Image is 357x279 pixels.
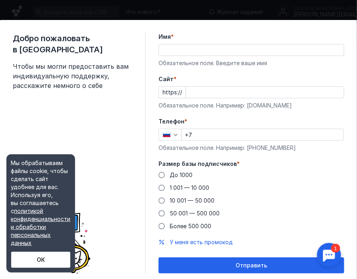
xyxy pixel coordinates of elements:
[170,210,220,217] span: 50 001 — 500 000
[18,5,27,14] div: 1
[159,160,237,168] span: Размер базы подписчиков
[159,144,344,152] div: Обязательное поле. Например: [PHONE_NUMBER]
[236,262,267,269] span: Отправить
[170,223,211,229] span: Более 500 000
[11,252,70,268] button: ОК
[159,118,184,126] span: Телефон
[11,207,71,246] a: политикой конфиденциальности и обработки персональных данных
[159,59,344,67] div: Обязательное поле. Введите ваше имя
[170,239,233,245] span: У меня есть промокод
[170,171,192,178] span: До 1000
[170,197,214,204] span: 10 001 — 50 000
[13,33,133,55] span: Добро пожаловать в [GEOGRAPHIC_DATA]
[11,159,71,247] div: Мы обрабатываем файлы cookie, чтобы сделать сайт удобнее для вас. Используя его, вы соглашаетесь c
[13,62,133,90] span: Чтобы мы могли предоставить вам индивидуальную поддержку, расскажите немного о себе
[159,257,344,273] button: Отправить
[159,102,344,110] div: Обязательное поле. Например: [DOMAIN_NAME]
[170,184,209,191] span: 1 001 — 10 000
[170,238,233,246] button: У меня есть промокод
[159,33,171,41] span: Имя
[159,75,174,83] span: Cайт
